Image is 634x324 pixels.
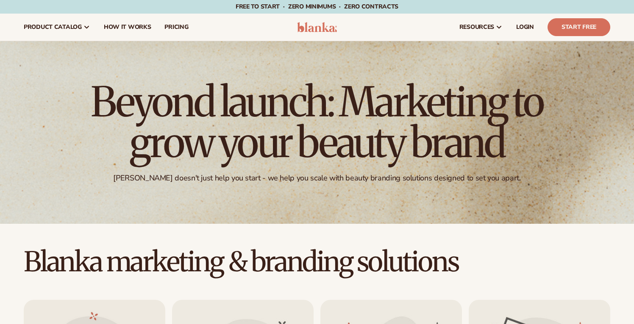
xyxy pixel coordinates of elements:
span: Free to start · ZERO minimums · ZERO contracts [236,3,398,11]
span: resources [459,24,494,31]
div: [PERSON_NAME] doesn't just help you start - we help you scale with beauty branding solutions desi... [113,173,520,183]
h1: Beyond launch: Marketing to grow your beauty brand [84,82,550,163]
span: product catalog [24,24,82,31]
a: How It Works [97,14,158,41]
span: LOGIN [516,24,534,31]
a: pricing [158,14,195,41]
a: resources [453,14,509,41]
a: LOGIN [509,14,541,41]
img: logo [297,22,337,32]
a: product catalog [17,14,97,41]
span: pricing [164,24,188,31]
a: Start Free [548,18,610,36]
span: How It Works [104,24,151,31]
